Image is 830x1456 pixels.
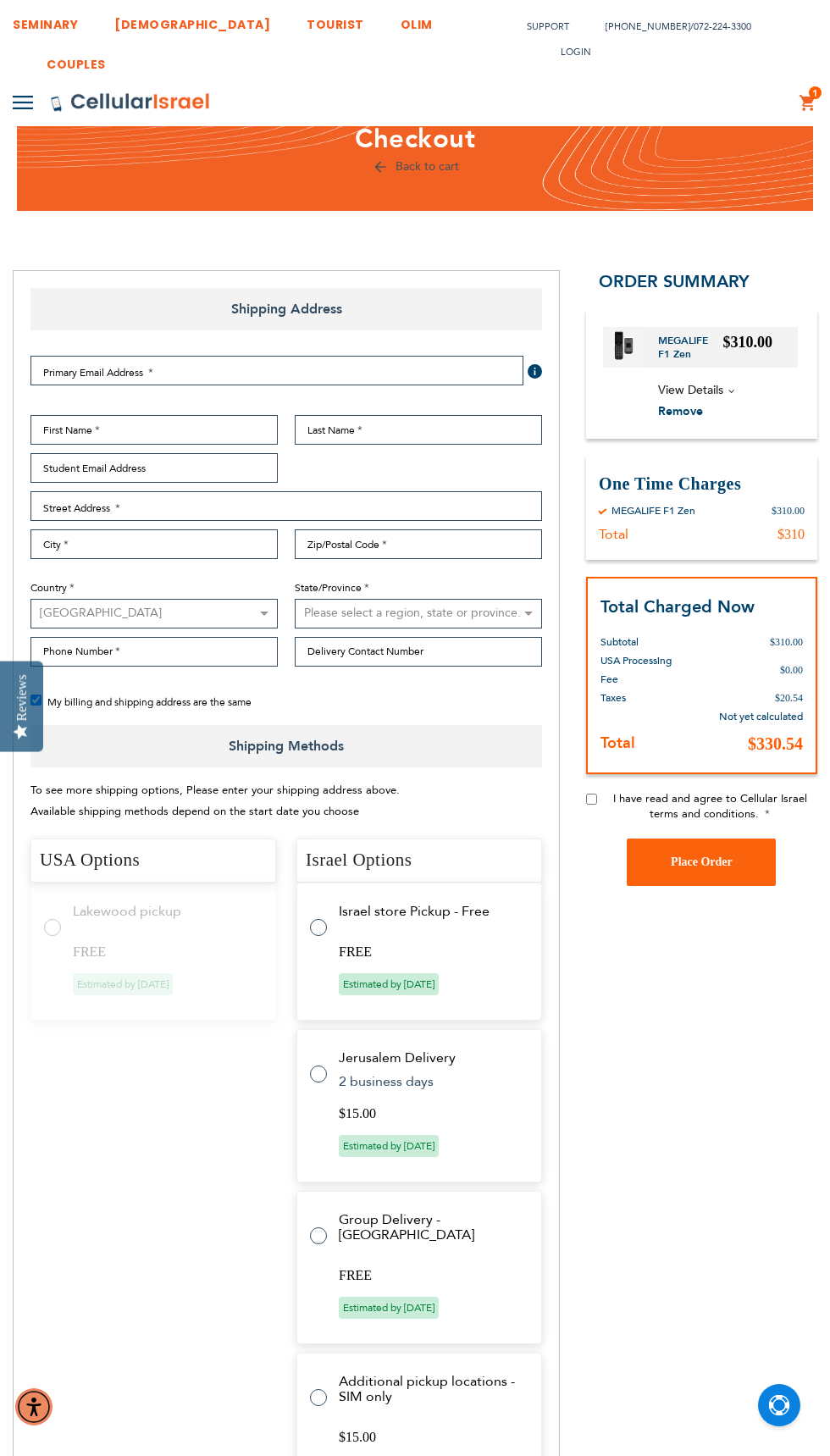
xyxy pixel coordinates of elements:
[339,944,372,959] span: FREE
[600,595,755,618] strong: Total Charged Now
[599,270,750,293] span: Order Summary
[599,473,805,495] h3: One Time Charges
[611,504,695,518] div: MEGALIFE F1 Zen
[694,20,751,33] a: 072-224-3300
[561,46,591,58] span: Login
[355,121,475,157] span: Checkout
[339,1074,477,1089] td: 2 business days
[599,526,628,543] div: Total
[47,44,106,75] a: COUPLES
[50,92,211,113] img: Cellular Israel Logo
[658,334,723,361] a: MEGALIFE F1 Zen
[372,158,459,174] a: Back to cart
[14,674,30,721] div: Reviews
[799,93,817,113] a: 1
[339,904,521,919] td: Israel store Pickup - Free
[770,636,803,648] span: $310.00
[600,654,672,686] span: USA Processing Fee
[73,973,173,995] span: Estimated by [DATE]
[613,331,635,360] img: MEGALIFE F1 Zen
[719,710,803,723] span: Not yet calculated
[339,1430,376,1444] span: $15.00
[30,783,400,819] span: To see more shipping options, Please enter your shipping address above. Available shipping method...
[339,1135,439,1157] span: Estimated by [DATE]
[600,620,676,651] th: Subtotal
[812,86,818,100] span: 1
[527,20,569,33] a: Support
[658,403,703,419] span: Remove
[723,334,773,351] span: $310.00
[30,288,542,330] span: Shipping Address
[339,973,439,995] span: Estimated by [DATE]
[339,1106,376,1121] span: $15.00
[613,791,807,822] span: I have read and agree to Cellular Israel terms and conditions.
[339,1050,521,1066] td: Jerusalem Delivery
[627,839,776,886] button: Place Order
[600,733,635,754] strong: Total
[30,725,542,767] span: Shipping Methods
[748,734,803,753] span: $330.54
[73,944,106,959] span: FREE
[600,689,676,707] th: Taxes
[114,4,270,36] a: [DEMOGRAPHIC_DATA]
[73,904,255,919] td: Lakewood pickup
[296,839,542,883] h4: Israel Options
[606,20,690,33] a: [PHONE_NUMBER]
[589,14,751,39] li: /
[339,1268,372,1282] span: FREE
[15,1388,53,1426] div: Accessibility Menu
[775,692,803,704] span: $20.54
[658,382,723,398] span: View Details
[401,4,433,36] a: OLIM
[339,1212,521,1243] td: Group Delivery - [GEOGRAPHIC_DATA]
[30,839,276,883] h4: USA Options
[777,526,805,543] div: $310
[307,4,364,36] a: TOURIST
[13,4,78,36] a: SEMINARY
[772,504,805,518] div: $310.00
[780,664,803,676] span: $0.00
[339,1297,439,1319] span: Estimated by [DATE]
[13,96,33,109] img: Toggle Menu
[339,1374,521,1404] td: Additional pickup locations - SIM only
[671,855,733,868] span: Place Order
[47,695,252,709] span: My billing and shipping address are the same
